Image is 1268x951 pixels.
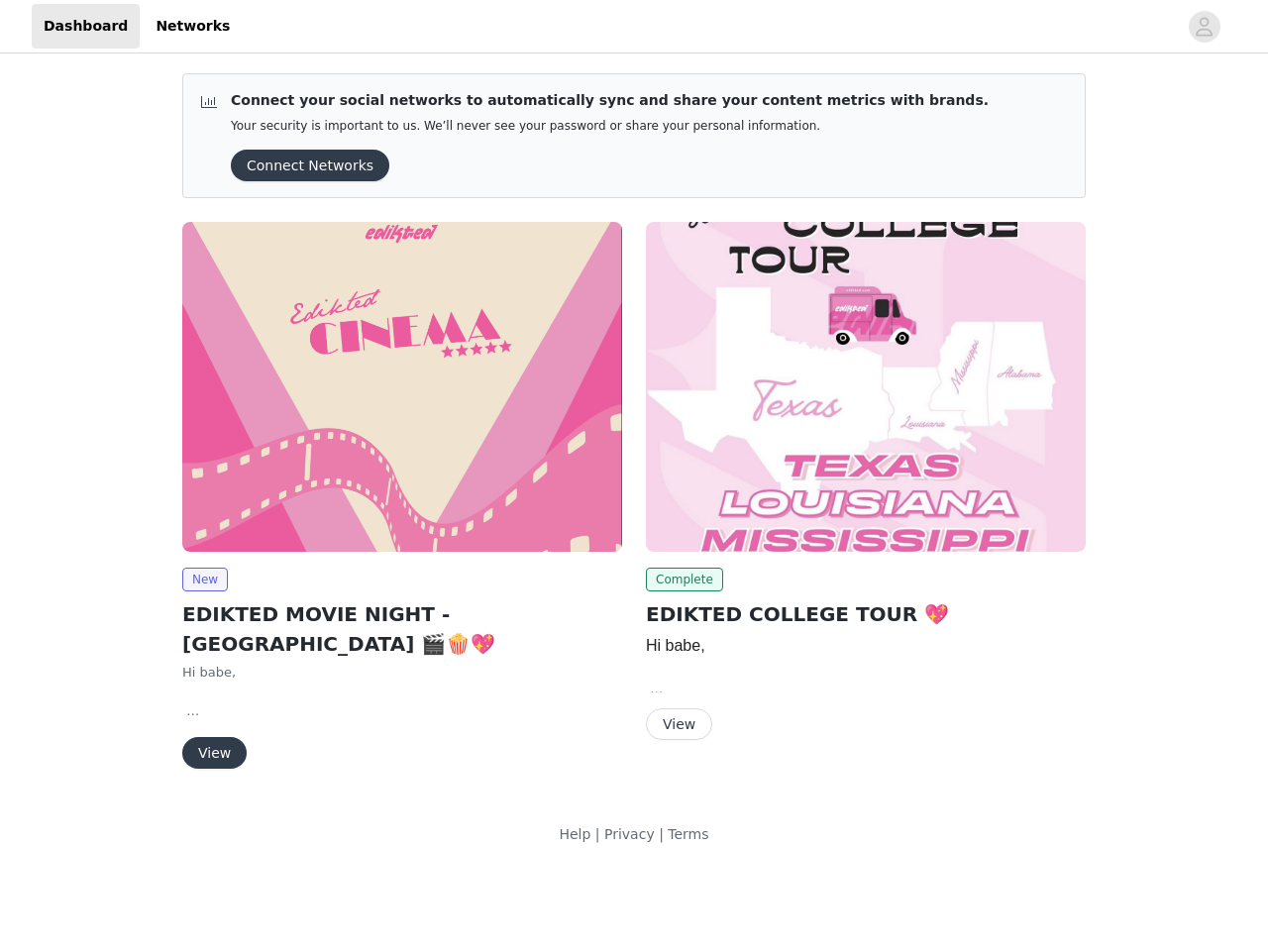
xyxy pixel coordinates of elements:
[182,222,622,552] img: Edikted
[646,637,705,654] span: Hi babe,
[646,222,1086,552] img: Edikted
[182,568,228,591] span: New
[231,150,389,181] button: Connect Networks
[32,4,140,49] a: Dashboard
[559,826,590,842] a: Help
[231,119,989,134] p: Your security is important to us. We’ll never see your password or share your personal information.
[604,826,655,842] a: Privacy
[182,746,247,761] a: View
[182,663,622,683] p: Hi babe,
[646,717,712,732] a: View
[646,708,712,740] button: View
[646,568,723,591] span: Complete
[659,826,664,842] span: |
[1195,11,1214,43] div: avatar
[668,826,708,842] a: Terms
[595,826,600,842] span: |
[646,599,1086,629] h2: EDIKTED COLLEGE TOUR 💖
[182,737,247,769] button: View
[144,4,242,49] a: Networks
[182,599,622,659] h2: EDIKTED MOVIE NIGHT - [GEOGRAPHIC_DATA] 🎬🍿💖
[231,90,989,111] p: Connect your social networks to automatically sync and share your content metrics with brands.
